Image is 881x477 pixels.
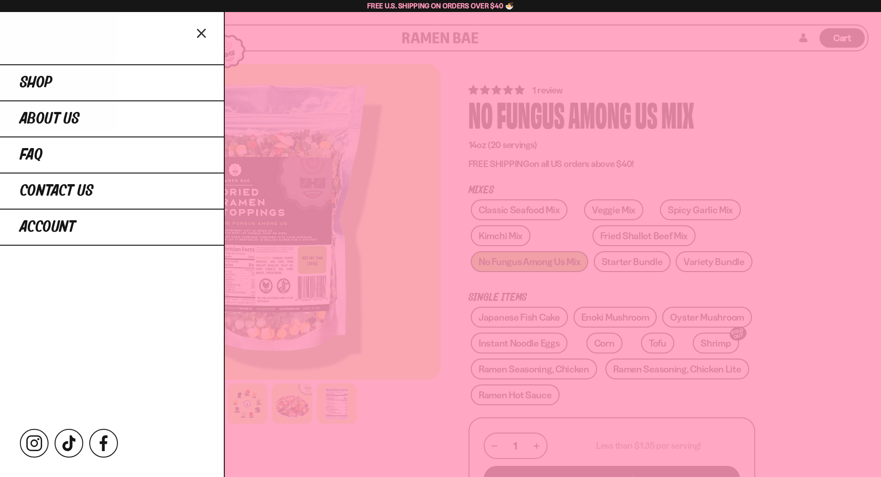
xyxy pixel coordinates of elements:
[20,147,43,163] span: FAQ
[367,1,514,10] span: Free U.S. Shipping on Orders over $40 🍜
[20,183,93,199] span: Contact Us
[20,111,80,127] span: About Us
[20,219,75,235] span: Account
[194,25,210,41] button: Close menu
[20,74,52,91] span: Shop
